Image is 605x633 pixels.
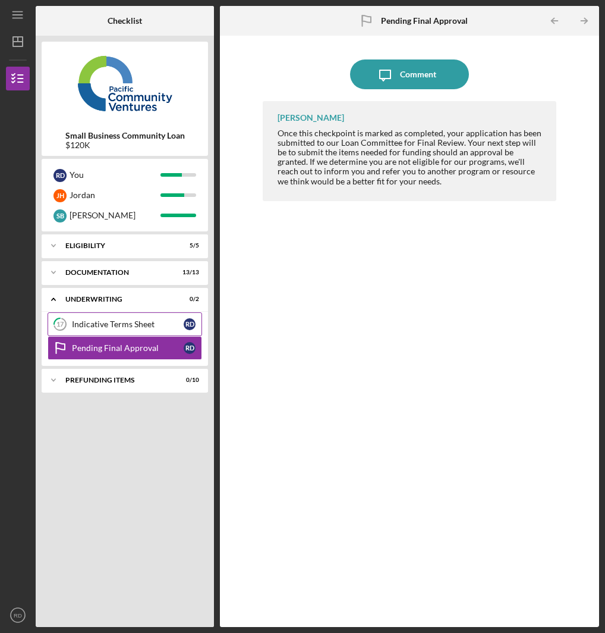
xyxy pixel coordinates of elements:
[65,296,169,303] div: Underwriting
[178,377,199,384] div: 0 / 10
[72,319,184,329] div: Indicative Terms Sheet
[65,131,185,140] b: Small Business Community Loan
[6,603,30,627] button: RD
[70,185,160,205] div: Jordan
[53,209,67,223] div: S B
[65,242,169,249] div: Eligibility
[278,129,544,186] div: Once this checkpoint is marked as completed, your application has been submitted to our Loan Comm...
[278,113,344,123] div: [PERSON_NAME]
[72,343,184,353] div: Pending Final Approval
[65,377,169,384] div: Prefunding Items
[48,312,202,336] a: 17Indicative Terms SheetRD
[178,242,199,249] div: 5 / 5
[53,169,67,182] div: R D
[70,205,160,225] div: [PERSON_NAME]
[48,336,202,360] a: Pending Final ApprovalRD
[108,16,142,26] b: Checklist
[178,269,199,276] div: 13 / 13
[381,16,468,26] b: Pending Final Approval
[184,318,196,330] div: R D
[14,612,22,619] text: RD
[184,342,196,354] div: R D
[350,59,469,89] button: Comment
[42,48,208,119] img: Product logo
[400,59,436,89] div: Comment
[65,140,185,150] div: $120K
[56,321,64,328] tspan: 17
[70,165,160,185] div: You
[65,269,169,276] div: Documentation
[53,189,67,202] div: J H
[178,296,199,303] div: 0 / 2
